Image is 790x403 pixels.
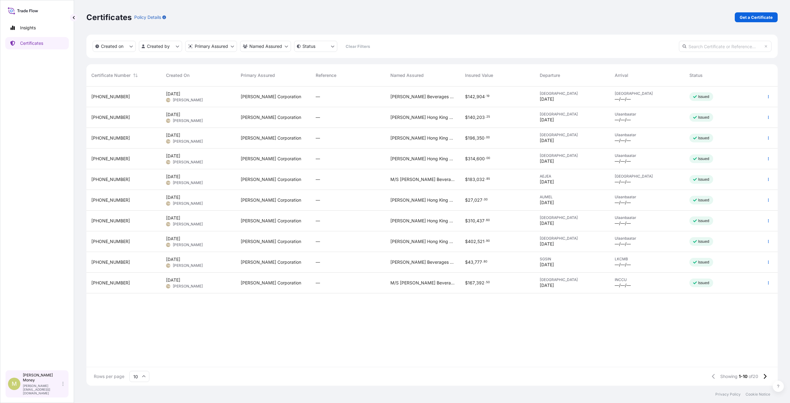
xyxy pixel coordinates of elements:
p: Issued [698,218,709,223]
span: [DATE] [166,236,180,242]
span: — [316,238,320,245]
span: TW [166,180,170,186]
span: Status [689,72,703,78]
span: [DATE] [166,111,180,118]
input: Search Certificate or Reference... [679,41,771,52]
span: 437 [476,219,484,223]
span: TW [166,159,170,165]
span: [PERSON_NAME] Corporation [241,156,301,162]
span: 314 [468,157,475,161]
span: Rows per page [94,373,124,380]
span: — [316,197,320,203]
span: — [316,156,320,162]
span: , [475,219,476,223]
span: [PERSON_NAME] [173,284,203,289]
span: Primary Assured [241,72,275,78]
span: [PHONE_NUMBER] [91,176,130,183]
span: 80 [484,261,487,263]
span: AEJEA [540,174,605,179]
button: Clear Filters [340,41,375,51]
p: Issued [698,115,709,120]
span: [PERSON_NAME] [173,98,203,103]
span: Ulaanbaatar [615,153,680,158]
p: Insights [20,25,36,31]
span: $ [465,219,468,223]
span: [PERSON_NAME] [173,201,203,206]
span: [PERSON_NAME] Corporation [241,114,301,120]
span: . [485,95,486,97]
span: [DATE] [540,179,554,185]
span: 183 [468,177,475,182]
span: . [485,178,486,180]
span: [DATE] [540,199,554,206]
p: [PERSON_NAME] Money [23,373,61,383]
span: [DATE] [166,153,180,159]
span: , [476,239,477,244]
span: [DATE] [166,215,180,221]
p: Issued [698,136,709,141]
span: $ [465,157,468,161]
p: Named Assured [249,43,282,49]
span: , [475,115,476,120]
span: TW [166,97,170,103]
span: —/—/— [615,96,631,102]
span: [PERSON_NAME] Hong King Limited [390,156,455,162]
span: Ulaanbaatar [615,132,680,137]
p: Policy Details [134,14,161,20]
span: . [485,219,486,221]
p: Issued [698,156,709,161]
span: [PERSON_NAME] Corporation [241,197,301,203]
p: Issued [698,280,709,285]
span: , [475,136,476,140]
span: — [316,218,320,224]
span: , [475,94,476,99]
span: [PERSON_NAME] Corporation [241,259,301,265]
span: — [316,94,320,100]
a: Insights [5,22,69,34]
span: [GEOGRAPHIC_DATA] [615,174,680,179]
span: [PHONE_NUMBER] [91,135,130,141]
span: 85 [486,178,490,180]
span: TW [166,200,170,207]
span: [GEOGRAPHIC_DATA] [540,153,605,158]
span: TW [166,118,170,124]
span: [PHONE_NUMBER] [91,197,130,203]
span: [PERSON_NAME] Hong King Limited [390,197,455,203]
span: [DATE] [166,91,180,97]
button: Sort [132,72,139,79]
span: Departure [540,72,560,78]
span: 521 [477,239,484,244]
span: 27 [468,198,473,202]
span: [GEOGRAPHIC_DATA] [540,112,605,117]
span: [PERSON_NAME] Hong King Limited [390,218,455,224]
span: —/—/— [615,179,631,185]
span: $ [465,281,468,285]
span: [GEOGRAPHIC_DATA] [540,277,605,282]
button: createdOn Filter options [93,41,136,52]
span: $ [465,177,468,182]
span: 140 [468,115,475,120]
span: 032 [476,177,485,182]
span: [PHONE_NUMBER] [91,259,130,265]
p: Certificates [86,12,132,22]
a: Cookie Notice [746,392,770,397]
span: of 20 [749,373,758,380]
button: distributor Filter options [185,41,237,52]
span: , [475,157,476,161]
p: Clear Filters [346,43,370,49]
span: Arrival [615,72,628,78]
span: $ [465,239,468,244]
span: [GEOGRAPHIC_DATA] [615,91,680,96]
span: [PERSON_NAME] Corporation [241,94,301,100]
span: [GEOGRAPHIC_DATA] [540,236,605,241]
span: . [485,116,486,118]
span: —/—/— [615,137,631,144]
span: [DATE] [540,158,554,164]
a: Privacy Policy [715,392,741,397]
span: [PERSON_NAME] [173,118,203,123]
span: —/—/— [615,158,631,164]
p: Status [302,43,315,49]
span: Created On [166,72,189,78]
span: 1-10 [739,373,747,380]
